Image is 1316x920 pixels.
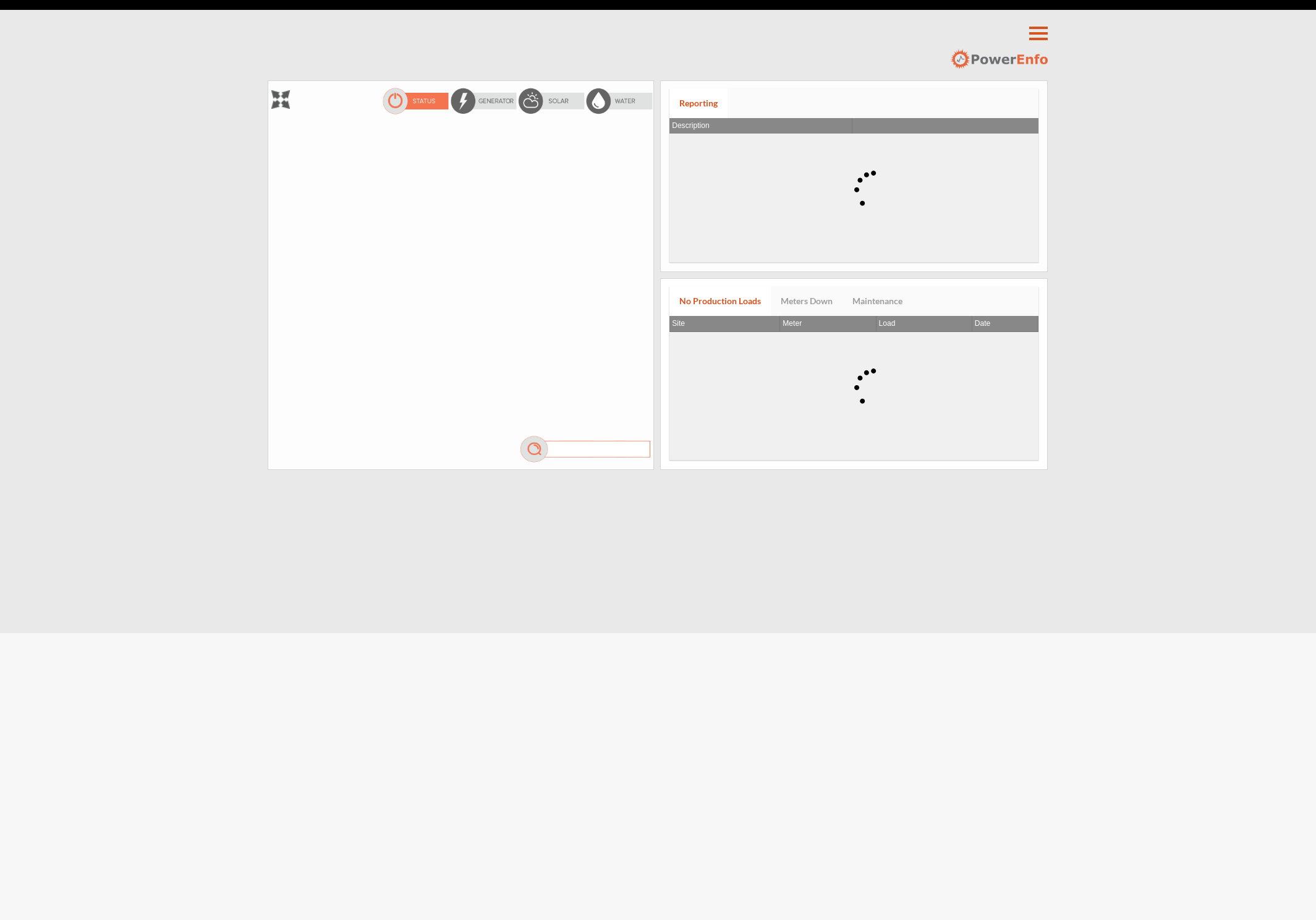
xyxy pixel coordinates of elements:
img: solarOff.png [517,87,585,115]
th: Description [669,118,852,134]
img: waterOff.png [585,87,653,115]
a: Maintenance [843,286,912,316]
a: Reporting [669,88,728,118]
img: mag.png [519,435,653,463]
span: Description [672,121,710,130]
th: Date [972,316,1039,332]
img: statusOn.png [381,87,449,115]
a: No Production Loads [669,286,771,316]
img: energyOff.png [449,87,517,115]
span: Date [975,319,991,328]
span: Site [672,319,685,328]
th: Meter [780,316,876,332]
img: zoom.png [271,90,290,109]
span: Meter [783,319,802,328]
img: logo [950,49,1047,70]
span: Load [879,319,896,328]
th: Load [877,316,972,332]
a: Meters Down [771,286,843,316]
th: Site [669,316,780,332]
